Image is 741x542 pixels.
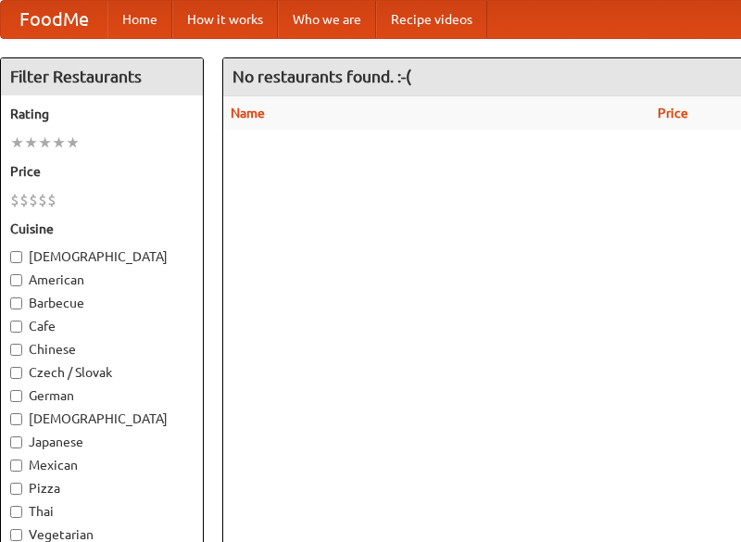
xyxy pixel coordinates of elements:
label: American [10,271,194,289]
ng-pluralize: No restaurants found. :-( [232,68,411,85]
label: Czech / Slovak [10,363,194,382]
input: [DEMOGRAPHIC_DATA] [10,251,22,263]
input: Japanese [10,436,22,448]
input: Barbecue [10,297,22,309]
h5: Cuisine [10,220,194,238]
a: FoodMe [1,1,107,38]
label: Chinese [10,340,194,359]
li: $ [29,190,38,210]
a: Name [231,106,265,120]
input: [DEMOGRAPHIC_DATA] [10,413,22,425]
label: [DEMOGRAPHIC_DATA] [10,247,194,266]
li: $ [38,190,47,210]
label: Cafe [10,317,194,335]
label: Barbecue [10,294,194,312]
li: ★ [66,132,80,153]
a: Who we are [278,1,376,38]
li: ★ [52,132,66,153]
h4: Filter Restaurants [1,58,203,95]
input: Czech / Slovak [10,367,22,379]
li: ★ [38,132,52,153]
li: $ [47,190,57,210]
h5: Price [10,162,194,181]
label: [DEMOGRAPHIC_DATA] [10,410,194,428]
input: American [10,274,22,286]
input: Cafe [10,321,22,333]
label: Pizza [10,479,194,498]
a: Price [658,106,688,120]
input: Pizza [10,483,22,495]
li: ★ [24,132,38,153]
li: $ [19,190,29,210]
label: German [10,386,194,405]
input: Chinese [10,344,22,356]
a: Home [107,1,172,38]
label: Thai [10,502,194,521]
li: $ [10,190,19,210]
label: Japanese [10,433,194,451]
li: ★ [10,132,24,153]
input: Vegetarian [10,529,22,541]
input: Mexican [10,460,22,472]
input: Thai [10,506,22,518]
label: Mexican [10,456,194,474]
a: Recipe videos [376,1,487,38]
a: How it works [172,1,278,38]
h5: Rating [10,105,194,123]
input: German [10,390,22,402]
